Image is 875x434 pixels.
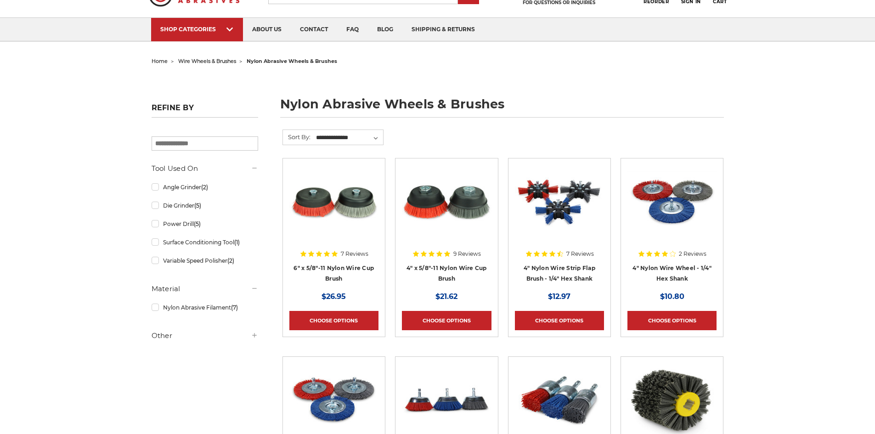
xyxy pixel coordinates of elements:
[152,58,168,64] a: home
[289,311,378,330] a: Choose Options
[322,292,346,301] span: $26.95
[627,311,717,330] a: Choose Options
[152,283,258,294] h5: Material
[247,58,337,64] span: nylon abrasive wheels & brushes
[152,216,258,232] a: Power Drill
[234,239,240,246] span: (1)
[152,103,258,118] h5: Refine by
[152,299,258,316] a: Nylon Abrasive Filament
[194,220,201,227] span: (5)
[194,202,201,209] span: (5)
[515,165,604,238] img: 4 inch strip flap brush
[152,253,258,269] a: Variable Speed Polisher
[289,165,378,282] a: 6" x 5/8"-11 Nylon Wire Wheel Cup Brushes
[291,18,337,41] a: contact
[283,130,310,144] label: Sort By:
[627,165,717,282] a: 4 inch nylon wire wheel for drill
[627,165,717,238] img: 4 inch nylon wire wheel for drill
[402,18,484,41] a: shipping & returns
[402,165,491,238] img: 4" x 5/8"-11 Nylon Wire Cup Brushes
[660,292,684,301] span: $10.80
[515,165,604,282] a: 4 inch strip flap brush
[337,18,368,41] a: faq
[201,184,208,191] span: (2)
[402,165,491,282] a: 4" x 5/8"-11 Nylon Wire Cup Brushes
[435,292,457,301] span: $21.62
[231,304,238,311] span: (7)
[152,179,258,195] a: Angle Grinder
[227,257,234,264] span: (2)
[243,18,291,41] a: about us
[402,311,491,330] a: Choose Options
[315,131,383,145] select: Sort By:
[178,58,236,64] a: wire wheels & brushes
[152,197,258,214] a: Die Grinder
[280,98,724,118] h1: nylon abrasive wheels & brushes
[289,165,378,238] img: 6" x 5/8"-11 Nylon Wire Wheel Cup Brushes
[152,234,258,250] a: Surface Conditioning Tool
[548,292,570,301] span: $12.97
[152,163,258,174] h5: Tool Used On
[368,18,402,41] a: blog
[160,26,234,33] div: SHOP CATEGORIES
[152,330,258,341] h5: Other
[515,311,604,330] a: Choose Options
